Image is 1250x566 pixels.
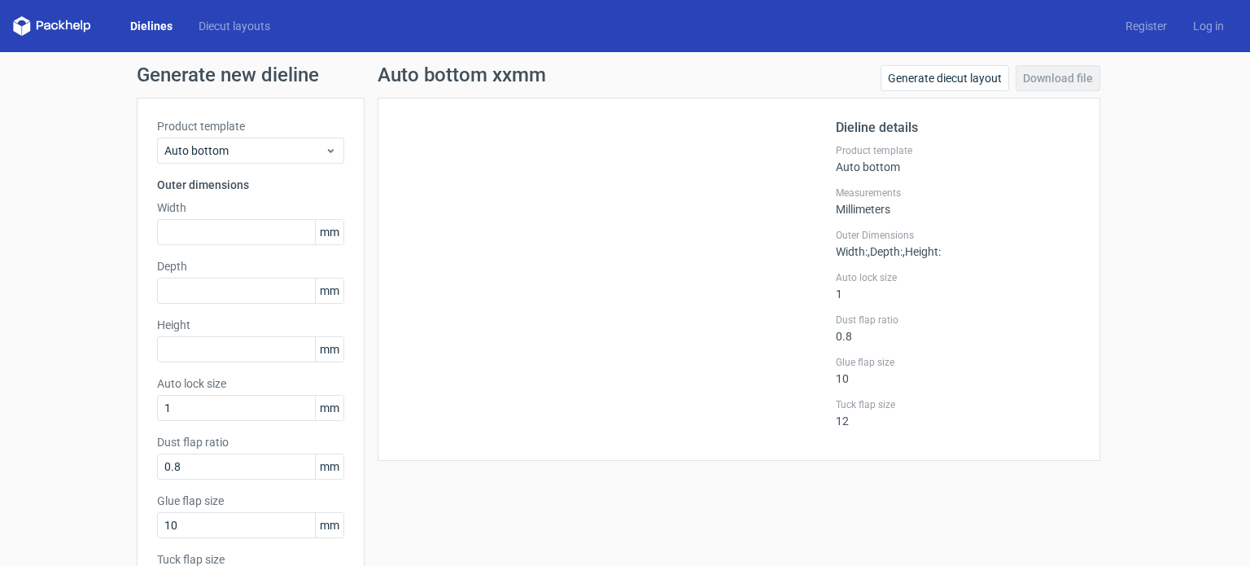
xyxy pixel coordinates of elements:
[836,245,868,258] span: Width :
[157,200,344,216] label: Width
[836,186,1080,216] div: Millimeters
[836,398,1080,428] div: 12
[1180,18,1237,34] a: Log in
[315,279,343,303] span: mm
[315,513,343,537] span: mm
[157,177,344,193] h3: Outer dimensions
[164,143,325,159] span: Auto bottom
[836,271,1080,301] div: 1
[315,220,343,244] span: mm
[836,356,1080,385] div: 10
[836,186,1080,200] label: Measurements
[157,375,344,392] label: Auto lock size
[186,18,283,34] a: Diecut layouts
[157,493,344,509] label: Glue flap size
[157,258,344,274] label: Depth
[868,245,903,258] span: , Depth :
[157,434,344,450] label: Dust flap ratio
[117,18,186,34] a: Dielines
[315,454,343,479] span: mm
[315,337,343,362] span: mm
[836,144,1080,157] label: Product template
[836,118,1080,138] h2: Dieline details
[836,314,1080,343] div: 0.8
[157,118,344,134] label: Product template
[836,229,1080,242] label: Outer Dimensions
[315,396,343,420] span: mm
[137,65,1113,85] h1: Generate new dieline
[881,65,1009,91] a: Generate diecut layout
[378,65,546,85] h1: Auto bottom xxmm
[836,271,1080,284] label: Auto lock size
[1112,18,1180,34] a: Register
[157,317,344,333] label: Height
[836,144,1080,173] div: Auto bottom
[836,314,1080,327] label: Dust flap ratio
[836,356,1080,369] label: Glue flap size
[903,245,941,258] span: , Height :
[836,398,1080,411] label: Tuck flap size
